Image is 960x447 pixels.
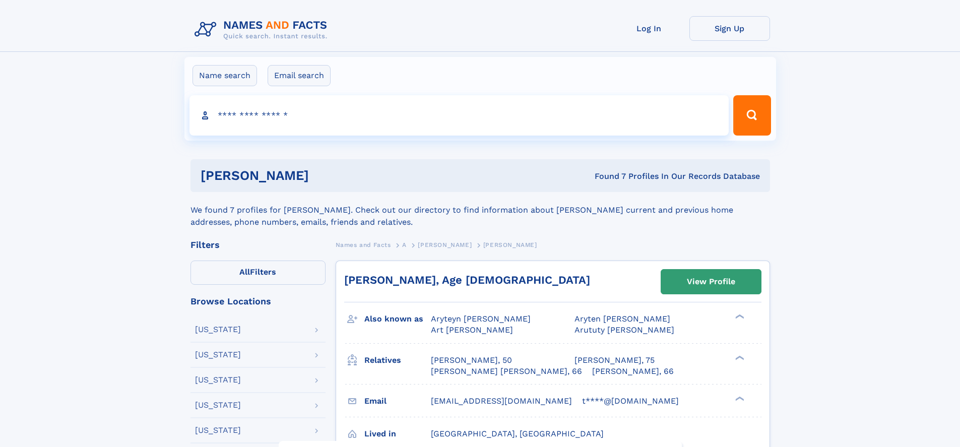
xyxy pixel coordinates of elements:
label: Name search [193,65,257,86]
div: View Profile [687,270,735,293]
span: [GEOGRAPHIC_DATA], [GEOGRAPHIC_DATA] [431,429,604,438]
div: ❯ [733,395,745,402]
h3: Lived in [364,425,431,442]
h3: Email [364,393,431,410]
a: A [402,238,407,251]
a: Log In [609,16,689,41]
a: [PERSON_NAME], 75 [574,355,655,366]
input: search input [189,95,729,136]
h1: [PERSON_NAME] [201,169,452,182]
a: [PERSON_NAME] [PERSON_NAME], 66 [431,366,582,377]
a: Sign Up [689,16,770,41]
span: [PERSON_NAME] [418,241,472,248]
span: All [239,267,250,277]
div: [US_STATE] [195,351,241,359]
img: Logo Names and Facts [190,16,336,43]
h3: Relatives [364,352,431,369]
span: [EMAIL_ADDRESS][DOMAIN_NAME] [431,396,572,406]
a: View Profile [661,270,761,294]
div: [US_STATE] [195,376,241,384]
label: Email search [268,65,331,86]
a: Names and Facts [336,238,391,251]
div: [US_STATE] [195,426,241,434]
a: [PERSON_NAME], 66 [592,366,674,377]
div: ❯ [733,354,745,361]
span: [PERSON_NAME] [483,241,537,248]
div: Browse Locations [190,297,326,306]
span: Art [PERSON_NAME] [431,325,513,335]
div: [US_STATE] [195,401,241,409]
label: Filters [190,261,326,285]
span: Aryten [PERSON_NAME] [574,314,670,324]
a: [PERSON_NAME] [418,238,472,251]
span: A [402,241,407,248]
h3: Also known as [364,310,431,328]
span: Arututy [PERSON_NAME] [574,325,674,335]
div: Found 7 Profiles In Our Records Database [452,171,760,182]
a: [PERSON_NAME], Age [DEMOGRAPHIC_DATA] [344,274,590,286]
a: [PERSON_NAME], 50 [431,355,512,366]
div: Filters [190,240,326,249]
button: Search Button [733,95,771,136]
div: ❯ [733,313,745,320]
span: Aryteyn [PERSON_NAME] [431,314,531,324]
div: We found 7 profiles for [PERSON_NAME]. Check out our directory to find information about [PERSON_... [190,192,770,228]
div: [US_STATE] [195,326,241,334]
